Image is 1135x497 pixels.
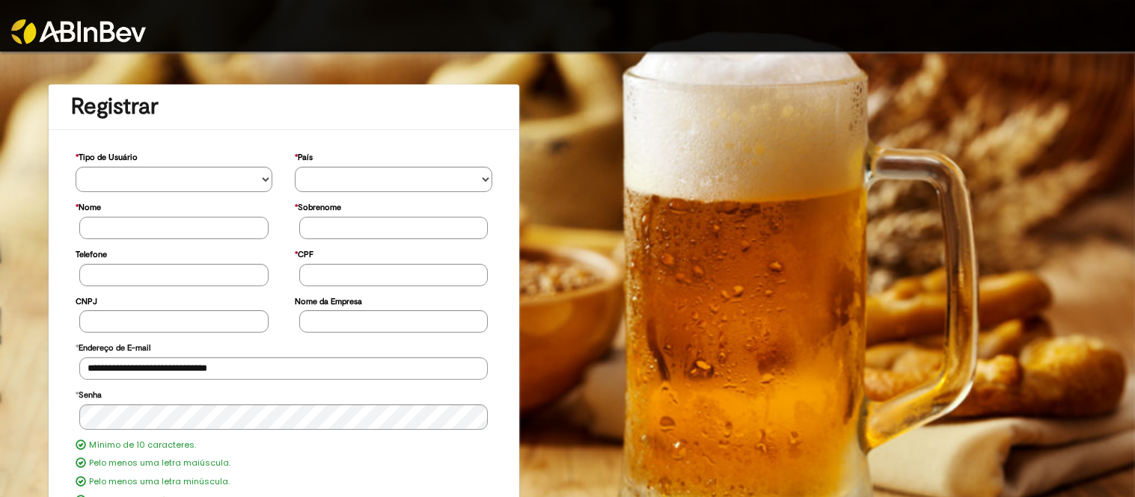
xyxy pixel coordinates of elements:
[295,145,313,167] label: País
[295,195,341,217] label: Sobrenome
[11,19,146,44] img: ABInbev-white.png
[76,242,107,264] label: Telefone
[295,242,313,264] label: CPF
[76,383,102,404] label: Senha
[71,94,497,119] h1: Registrar
[76,145,138,167] label: Tipo de Usuário
[89,439,196,451] label: Mínimo de 10 caracteres.
[76,336,150,357] label: Endereço de E-mail
[89,476,230,488] label: Pelo menos uma letra minúscula.
[295,289,362,311] label: Nome da Empresa
[76,289,97,311] label: CNPJ
[76,195,101,217] label: Nome
[89,457,230,469] label: Pelo menos uma letra maiúscula.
